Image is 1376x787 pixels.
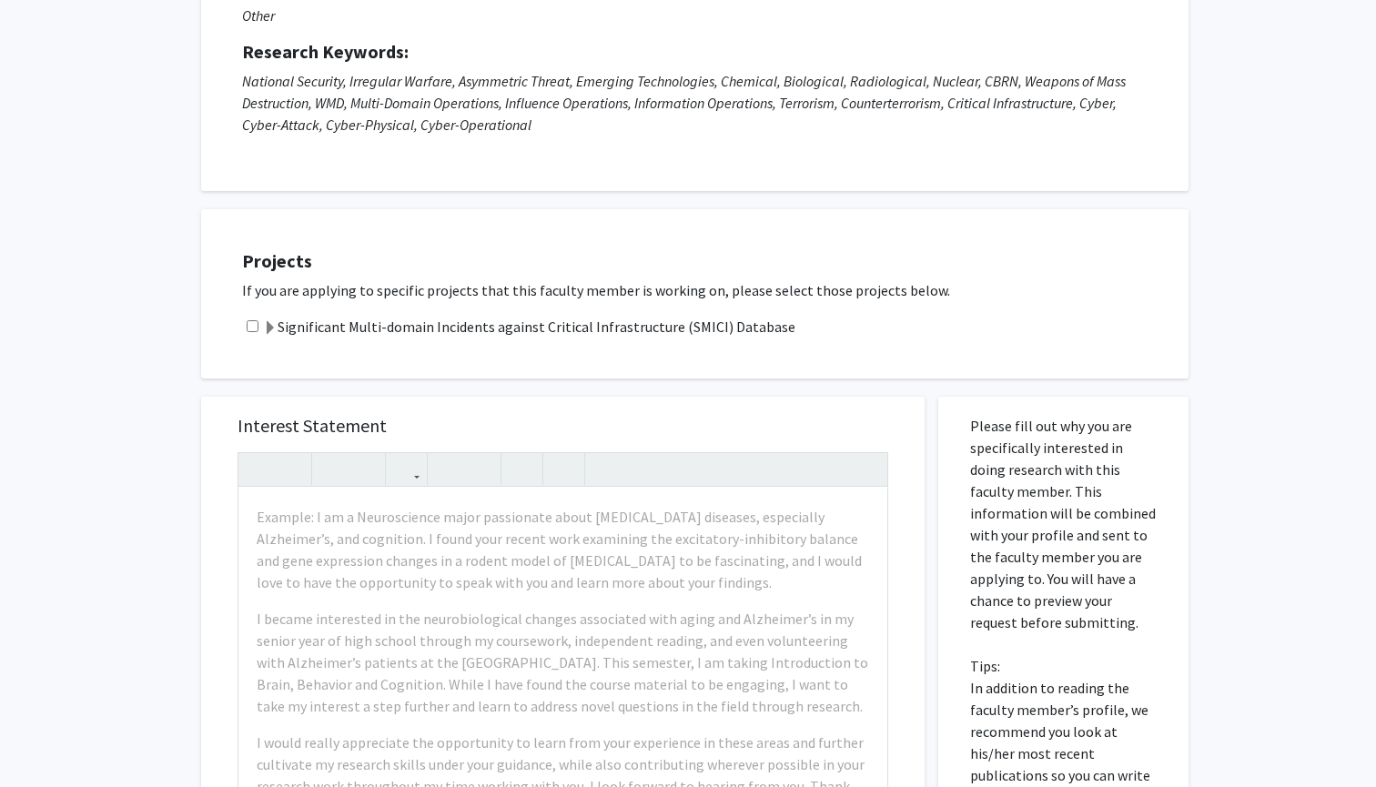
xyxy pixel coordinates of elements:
[257,608,869,717] p: I became interested in the neurobiological changes associated with aging and Alzheimer’s in my se...
[275,453,307,485] button: Emphasis (Ctrl + I)
[432,453,464,485] button: Unordered list
[14,705,77,773] iframe: Chat
[506,453,538,485] button: Remove format
[242,72,1126,134] i: National Security, Irregular Warfare, Asymmetric Threat, Emerging Technologies, Chemical, Biologi...
[464,453,496,485] button: Ordered list
[349,453,380,485] button: Subscript
[851,453,883,485] button: Fullscreen
[317,453,349,485] button: Superscript
[242,6,275,25] i: Other
[548,453,580,485] button: Insert horizontal rule
[257,506,869,593] p: Example: I am a Neuroscience major passionate about [MEDICAL_DATA] diseases, especially Alzheimer...
[390,453,422,485] button: Link
[242,249,312,272] strong: Projects
[242,40,409,63] strong: Research Keywords:
[242,279,1170,301] p: If you are applying to specific projects that this faculty member is working on, please select th...
[263,316,795,338] label: Significant Multi-domain Incidents against Critical Infrastructure (SMICI) Database
[243,453,275,485] button: Strong (Ctrl + B)
[238,415,888,437] h5: Interest Statement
